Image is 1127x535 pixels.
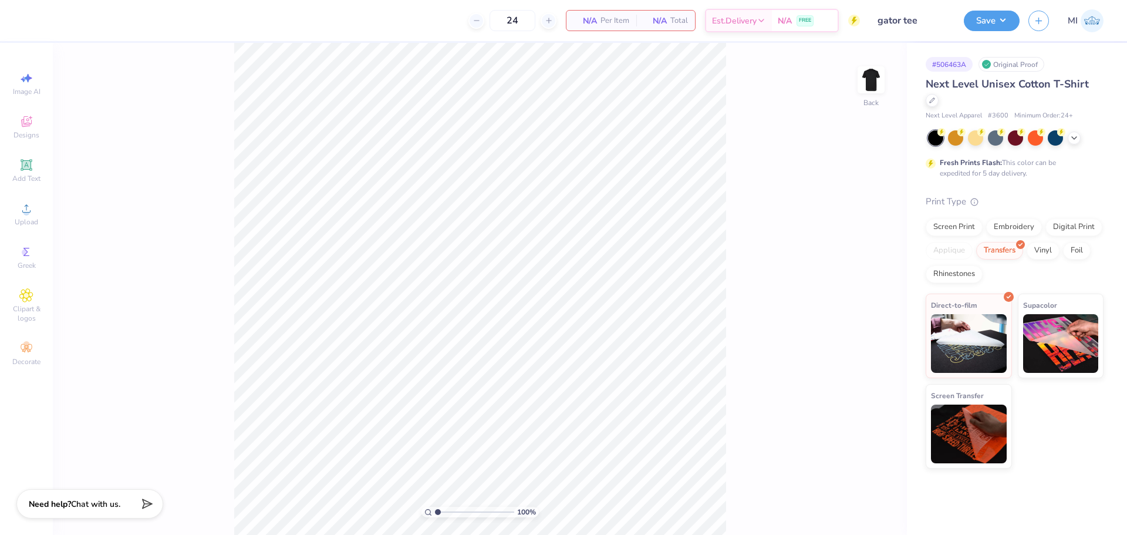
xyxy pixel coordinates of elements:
strong: Need help? [29,499,71,510]
span: Designs [14,130,39,140]
span: Clipart & logos [6,304,47,323]
span: Screen Transfer [931,389,984,402]
span: Est. Delivery [712,15,757,27]
input: Untitled Design [869,9,955,32]
div: This color can be expedited for 5 day delivery. [940,157,1084,179]
img: Direct-to-film [931,314,1007,373]
a: MI [1068,9,1104,32]
span: Image AI [13,87,41,96]
div: Print Type [926,195,1104,208]
div: Applique [926,242,973,260]
span: MI [1068,14,1078,28]
span: Decorate [12,357,41,366]
img: Ma. Isabella Adad [1081,9,1104,32]
span: Direct-to-film [931,299,977,311]
img: Supacolor [1023,314,1099,373]
span: Per Item [600,15,629,27]
img: Back [859,68,883,92]
div: Digital Print [1045,218,1102,236]
img: Screen Transfer [931,405,1007,463]
span: Next Level Apparel [926,111,982,121]
span: Upload [15,217,38,227]
div: Embroidery [986,218,1042,236]
div: Rhinestones [926,265,983,283]
span: N/A [643,15,667,27]
span: Minimum Order: 24 + [1014,111,1073,121]
span: Total [670,15,688,27]
span: Next Level Unisex Cotton T-Shirt [926,77,1089,91]
input: – – [490,10,535,31]
div: Transfers [976,242,1023,260]
span: Greek [18,261,36,270]
span: 100 % [517,507,536,517]
span: Add Text [12,174,41,183]
div: Back [863,97,879,108]
button: Save [964,11,1020,31]
span: N/A [573,15,597,27]
span: # 3600 [988,111,1008,121]
div: Screen Print [926,218,983,236]
div: Original Proof [978,57,1044,72]
div: Vinyl [1027,242,1059,260]
span: Supacolor [1023,299,1057,311]
div: # 506463A [926,57,973,72]
div: Foil [1063,242,1091,260]
span: Chat with us. [71,499,120,510]
strong: Fresh Prints Flash: [940,158,1002,167]
span: FREE [799,16,811,25]
span: N/A [778,15,792,27]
